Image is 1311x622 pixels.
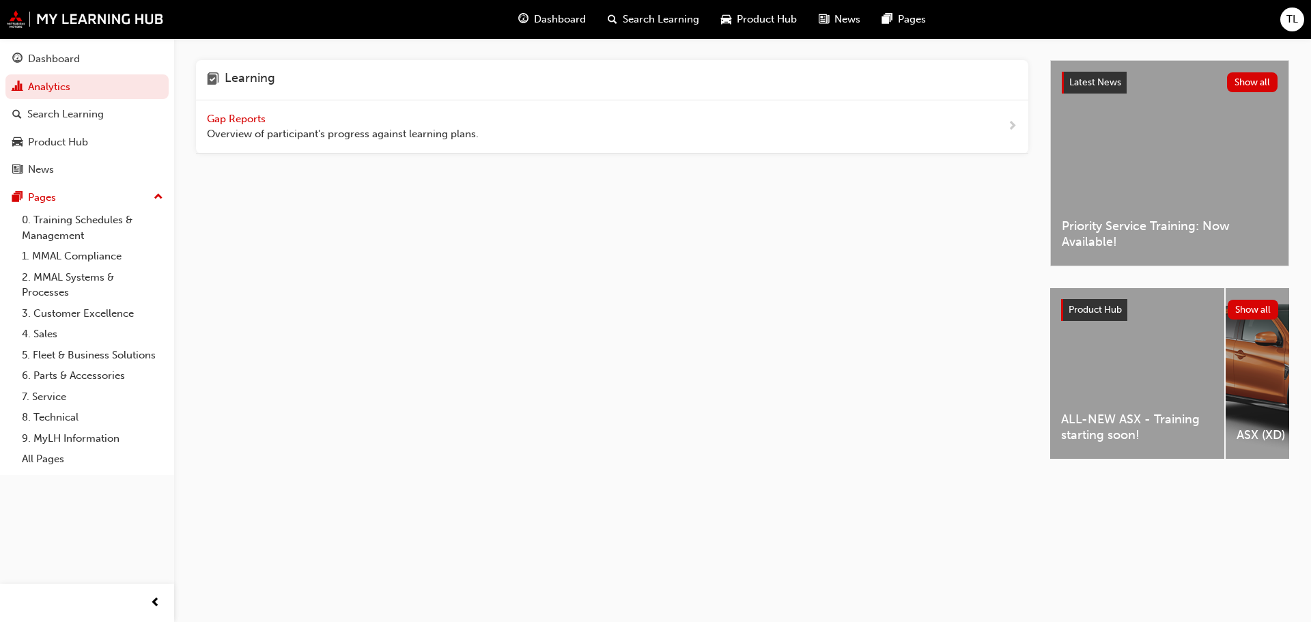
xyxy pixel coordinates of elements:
[5,157,169,182] a: News
[1228,300,1279,320] button: Show all
[28,190,56,206] div: Pages
[737,12,797,27] span: Product Hub
[16,324,169,345] a: 4. Sales
[16,428,169,449] a: 9. MyLH Information
[1050,288,1224,459] a: ALL-NEW ASX - Training starting soon!
[12,109,22,121] span: search-icon
[154,188,163,206] span: up-icon
[5,102,169,127] a: Search Learning
[1050,60,1289,266] a: Latest NewsShow allPriority Service Training: Now Available!
[1007,118,1017,135] span: next-icon
[5,44,169,185] button: DashboardAnalyticsSearch LearningProduct HubNews
[5,46,169,72] a: Dashboard
[207,71,219,89] span: learning-icon
[1069,76,1121,88] span: Latest News
[207,126,479,142] span: Overview of participant's progress against learning plans.
[7,10,164,28] img: mmal
[518,11,528,28] span: guage-icon
[16,449,169,470] a: All Pages
[12,81,23,94] span: chart-icon
[5,74,169,100] a: Analytics
[28,162,54,178] div: News
[5,185,169,210] button: Pages
[12,192,23,204] span: pages-icon
[16,303,169,324] a: 3. Customer Excellence
[882,11,892,28] span: pages-icon
[27,107,104,122] div: Search Learning
[16,407,169,428] a: 8. Technical
[1062,72,1278,94] a: Latest NewsShow all
[710,5,808,33] a: car-iconProduct Hub
[507,5,597,33] a: guage-iconDashboard
[721,11,731,28] span: car-icon
[623,12,699,27] span: Search Learning
[608,11,617,28] span: search-icon
[16,365,169,386] a: 6. Parts & Accessories
[12,164,23,176] span: news-icon
[16,386,169,408] a: 7. Service
[1286,12,1298,27] span: TL
[28,51,80,67] div: Dashboard
[12,53,23,66] span: guage-icon
[819,11,829,28] span: news-icon
[150,595,160,612] span: prev-icon
[597,5,710,33] a: search-iconSearch Learning
[1061,412,1213,442] span: ALL-NEW ASX - Training starting soon!
[16,267,169,303] a: 2. MMAL Systems & Processes
[1061,299,1278,321] a: Product HubShow all
[207,113,268,125] span: Gap Reports
[808,5,871,33] a: news-iconNews
[28,135,88,150] div: Product Hub
[1069,304,1122,315] span: Product Hub
[12,137,23,149] span: car-icon
[1280,8,1304,31] button: TL
[1227,72,1278,92] button: Show all
[196,100,1028,154] a: Gap Reports Overview of participant's progress against learning plans.next-icon
[834,12,860,27] span: News
[534,12,586,27] span: Dashboard
[16,345,169,366] a: 5. Fleet & Business Solutions
[898,12,926,27] span: Pages
[16,210,169,246] a: 0. Training Schedules & Management
[225,71,275,89] h4: Learning
[871,5,937,33] a: pages-iconPages
[16,246,169,267] a: 1. MMAL Compliance
[1062,218,1278,249] span: Priority Service Training: Now Available!
[5,130,169,155] a: Product Hub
